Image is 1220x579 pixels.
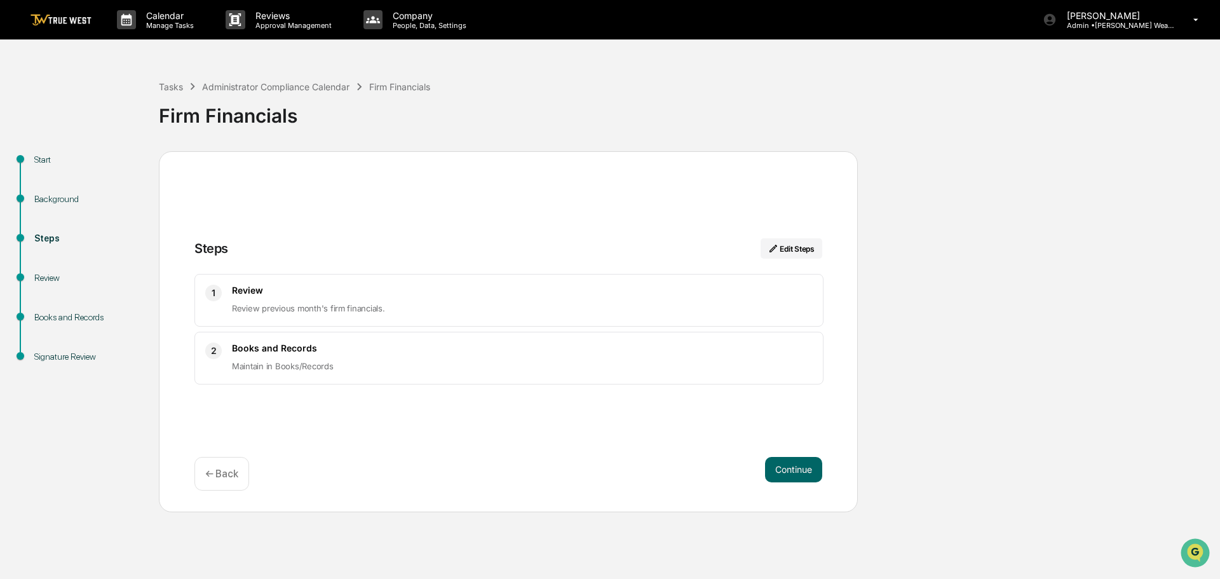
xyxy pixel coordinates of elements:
button: Edit Steps [761,238,822,259]
button: Continue [765,457,822,482]
span: Data Lookup [25,184,80,197]
div: Firm Financials [159,94,1214,127]
div: 🖐️ [13,161,23,172]
div: Books and Records [34,311,139,324]
div: Background [34,193,139,206]
p: Reviews [245,10,338,21]
div: Signature Review [34,350,139,364]
a: Powered byPylon [90,215,154,225]
img: logo [30,14,91,26]
p: [PERSON_NAME] [1057,10,1175,21]
span: Review previous month's firm financials. [232,303,385,313]
div: 🔎 [13,186,23,196]
img: 1746055101610-c473b297-6a78-478c-a979-82029cc54cd1 [13,97,36,120]
input: Clear [33,58,210,71]
span: Attestations [105,160,158,173]
a: 🗄️Attestations [87,155,163,178]
span: Maintain in Books/Records [232,361,334,371]
span: 1 [212,285,215,301]
p: Approval Management [245,21,338,30]
div: Administrator Compliance Calendar [202,81,349,92]
div: Start new chat [43,97,208,110]
p: Company [383,10,473,21]
div: Firm Financials [369,81,430,92]
span: Pylon [126,215,154,225]
div: We're available if you need us! [43,110,161,120]
h3: Books and Records [232,343,813,353]
p: People, Data, Settings [383,21,473,30]
p: Manage Tasks [136,21,200,30]
h3: Review [232,285,813,296]
a: 🖐️Preclearance [8,155,87,178]
p: How can we help? [13,27,231,47]
p: ← Back [205,468,238,480]
div: 🗄️ [92,161,102,172]
div: Steps [194,241,228,256]
div: Tasks [159,81,183,92]
button: Start new chat [216,101,231,116]
div: Review [34,271,139,285]
p: Admin • [PERSON_NAME] Wealth Management [1057,21,1175,30]
span: Preclearance [25,160,82,173]
div: Start [34,153,139,167]
div: Steps [34,232,139,245]
iframe: Open customer support [1179,537,1214,571]
a: 🔎Data Lookup [8,179,85,202]
p: Calendar [136,10,200,21]
span: 2 [211,343,217,358]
